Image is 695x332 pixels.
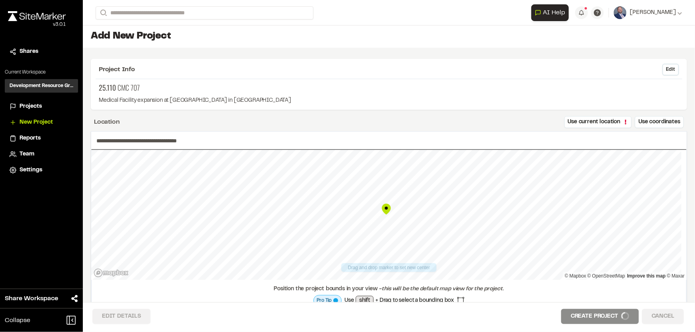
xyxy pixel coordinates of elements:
div: Map marker [380,203,392,215]
button: Use current location [564,116,632,128]
button: Use coordinates [635,116,684,128]
div: Oh geez...please don't... [8,21,66,28]
span: AI Help [543,8,565,17]
h3: Development Resource Group [10,82,73,89]
a: Settings [10,166,73,175]
span: [PERSON_NAME] [630,8,676,17]
div: Open AI Assistant [531,4,572,21]
img: User [614,6,626,19]
span: Share Workspace [5,294,58,303]
button: Edit Details [92,309,151,324]
span: Map layer is currently processing to full resolution [333,298,338,303]
canvas: Map [91,150,681,281]
p: Current Workspace [5,69,78,76]
span: Pro Tip [317,297,332,304]
p: Medical Facility expansion at [GEOGRAPHIC_DATA] in [GEOGRAPHIC_DATA] [99,96,679,105]
div: Location [94,117,120,127]
span: Projects [20,102,42,111]
button: Cancel [642,309,684,324]
span: Reports [20,134,41,143]
a: Reports [10,134,73,143]
span: Collapse [5,316,30,325]
p: CMC 707 [99,82,679,93]
button: Search [96,6,110,19]
span: Team [20,150,34,159]
h1: Add New Project [91,30,687,43]
a: Mapbox logo [94,268,129,278]
div: Map layer is currently processing to full resolution [313,295,342,306]
a: New Project [10,118,73,127]
a: Map feedback [627,273,666,279]
div: Use + Drag to select a bounding box [313,295,465,306]
a: Maxar [667,273,685,279]
a: Team [10,150,73,159]
a: OpenStreetMap [587,273,625,279]
span: Project Info [99,65,135,74]
span: New Project [20,118,53,127]
a: Mapbox [565,273,586,279]
span: Shares [20,47,38,56]
span: shift [356,296,374,305]
div: Position the project bounds in your view - [96,285,681,293]
button: Create Project [561,309,639,324]
button: Edit [662,64,679,76]
span: 25.110 [99,82,116,93]
img: rebrand.png [8,11,66,21]
a: Shares [10,47,73,56]
span: Settings [20,166,42,175]
a: Projects [10,102,73,111]
button: Open AI Assistant [531,4,569,21]
span: this will be the default map view for the project. [382,287,504,291]
button: [PERSON_NAME] [614,6,682,19]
